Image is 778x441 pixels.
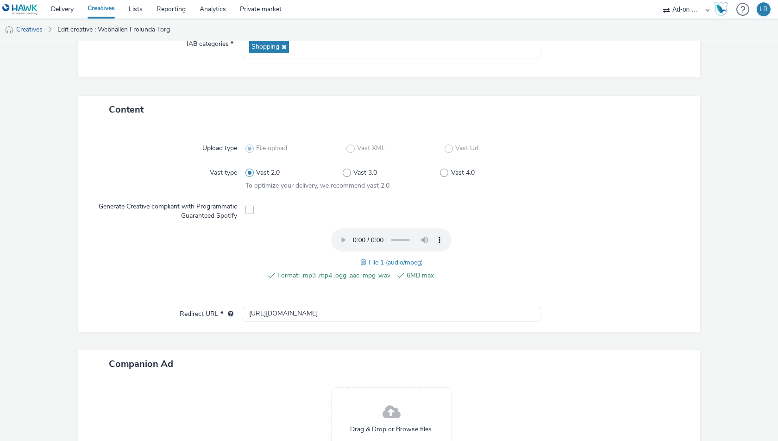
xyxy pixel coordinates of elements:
div: LR [759,2,768,16]
img: audio [5,25,14,35]
span: Vast XML [357,144,385,153]
span: Drag & Drop or Browse files. [350,425,433,434]
label: Generate Creative compliant with Programmatic Guaranteed Spotify [94,198,241,221]
span: Shopping [251,43,279,51]
span: Vast Url [455,144,478,153]
a: Hawk Academy [714,2,732,17]
label: Redirect URL * [176,306,237,319]
span: Vast 2.0 [256,168,280,177]
span: Vast 3.0 [353,168,377,177]
img: undefined Logo [2,4,38,15]
span: Format: .mp3 .mp4 .ogg .aac .mpg .wav [277,270,390,281]
span: Vast 4.0 [451,168,475,177]
span: To optimize your delivery, we recommend vast 2.0 [245,181,389,190]
span: Companion Ad [109,358,173,370]
a: Edit creative : Webhallen Frölunda Torg [53,19,175,41]
span: File upload [256,144,287,153]
label: Vast type [206,164,241,177]
img: Hawk Academy [714,2,728,17]
label: IAB categories * [183,36,237,49]
div: URL will be used as a validation URL with some SSPs and it will be the redirection URL of your cr... [223,309,233,319]
span: Content [109,103,144,116]
span: 6MB max [407,270,520,281]
span: File 1 (audio/mpeg) [369,258,423,267]
label: Upload type [199,140,241,153]
input: url... [242,306,541,322]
